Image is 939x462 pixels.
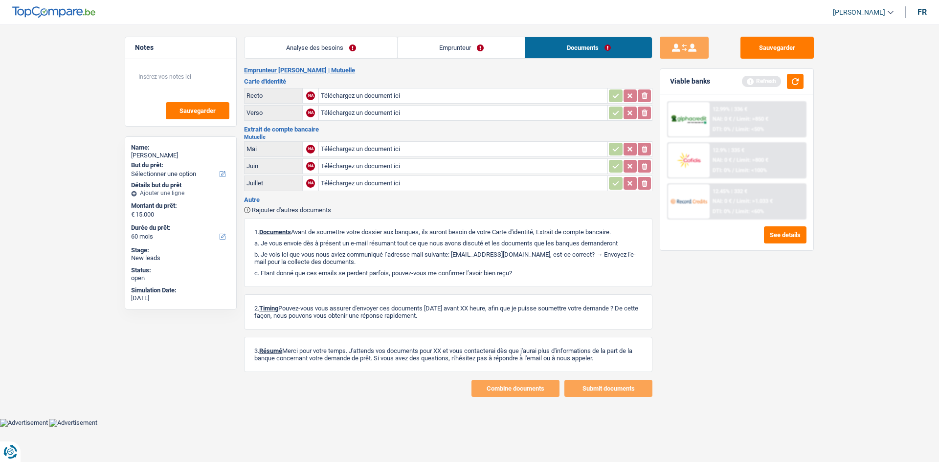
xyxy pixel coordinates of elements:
div: Name: [131,144,230,152]
img: TopCompare Logo [12,6,95,18]
span: Limit: <60% [736,208,764,215]
button: Sauvegarder [740,37,814,59]
button: Sauvegarder [166,102,229,119]
div: Status: [131,266,230,274]
div: Verso [246,109,300,116]
span: Documents [259,228,291,236]
span: DTI: 0% [713,208,731,215]
p: b. Je vois ici que vous nous aviez communiqué l’adresse mail suivante: [EMAIL_ADDRESS][DOMAIN_NA... [254,251,642,265]
span: NAI: 0 € [713,198,732,204]
label: But du prêt: [131,161,228,169]
h3: Extrait de compte bancaire [244,126,652,132]
span: € [131,211,134,219]
button: Rajouter d'autres documents [244,207,331,213]
div: 12.9% | 335 € [713,147,744,154]
span: / [732,208,734,215]
span: Résumé [259,347,282,354]
button: Submit documents [564,380,652,397]
span: Timing [259,305,278,312]
span: DTI: 0% [713,167,731,174]
span: / [732,126,734,132]
div: Juillet [246,179,300,187]
div: fr [917,7,927,17]
div: Juin [246,162,300,170]
h2: Emprunteur [PERSON_NAME] | Mutuelle [244,66,652,74]
span: DTI: 0% [713,126,731,132]
span: / [732,167,734,174]
div: [DATE] [131,294,230,302]
span: / [733,198,735,204]
p: 3. Merci pour votre temps. J'attends vos documents pour XX et vous contacterai dès que j'aurai p... [254,347,642,362]
img: Cofidis [671,151,707,169]
span: / [733,116,735,122]
p: 2. Pouvez-vous vous assurer d'envoyer ces documents [DATE] avant XX heure, afin que je puisse sou... [254,305,642,319]
div: NA [306,179,315,188]
span: NAI: 0 € [713,116,732,122]
span: Limit: >800 € [737,157,768,163]
div: open [131,274,230,282]
div: 12.99% | 336 € [713,106,747,112]
h5: Notes [135,44,226,52]
div: Viable banks [670,77,710,86]
div: Ajouter une ligne [131,190,230,197]
h3: Autre [244,197,652,203]
a: Analyse des besoins [245,37,397,58]
a: [PERSON_NAME] [825,4,894,21]
div: Mai [246,145,300,153]
h3: Carte d'identité [244,78,652,85]
p: a. Je vous envoie dès à présent un e-mail résumant tout ce que nous avons discuté et les doc... [254,240,642,247]
div: [PERSON_NAME] [131,152,230,159]
button: Combine documents [471,380,559,397]
label: Durée du prêt: [131,224,228,232]
label: Montant du prêt: [131,202,228,210]
span: Sauvegarder [179,108,216,114]
a: Emprunteur [398,37,525,58]
span: Limit: <100% [736,167,767,174]
p: 1. Avant de soumettre votre dossier aux banques, ils auront besoin de votre Carte d'identité, Ext... [254,228,642,236]
img: Advertisement [49,419,97,427]
div: Refresh [742,76,781,87]
div: Simulation Date: [131,286,230,294]
a: Documents [525,37,652,58]
button: See details [764,226,806,243]
div: NA [306,109,315,117]
span: / [733,157,735,163]
div: NA [306,145,315,154]
span: [PERSON_NAME] [833,8,885,17]
div: Recto [246,92,300,99]
div: Détails but du prêt [131,181,230,189]
div: NA [306,91,315,100]
span: NAI: 0 € [713,157,732,163]
span: Rajouter d'autres documents [252,207,331,213]
span: Limit: <50% [736,126,764,132]
div: Stage: [131,246,230,254]
div: New leads [131,254,230,262]
span: Limit: >1.033 € [737,198,773,204]
img: Record Credits [671,192,707,210]
div: 12.45% | 332 € [713,188,747,195]
h2: Mutuelle [244,134,652,140]
span: Limit: >850 € [737,116,768,122]
p: c. Etant donné que ces emails se perdent parfois, pouvez-vous me confirmer l’avoir bien reçu? [254,269,642,277]
img: AlphaCredit [671,114,707,125]
div: NA [306,162,315,171]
